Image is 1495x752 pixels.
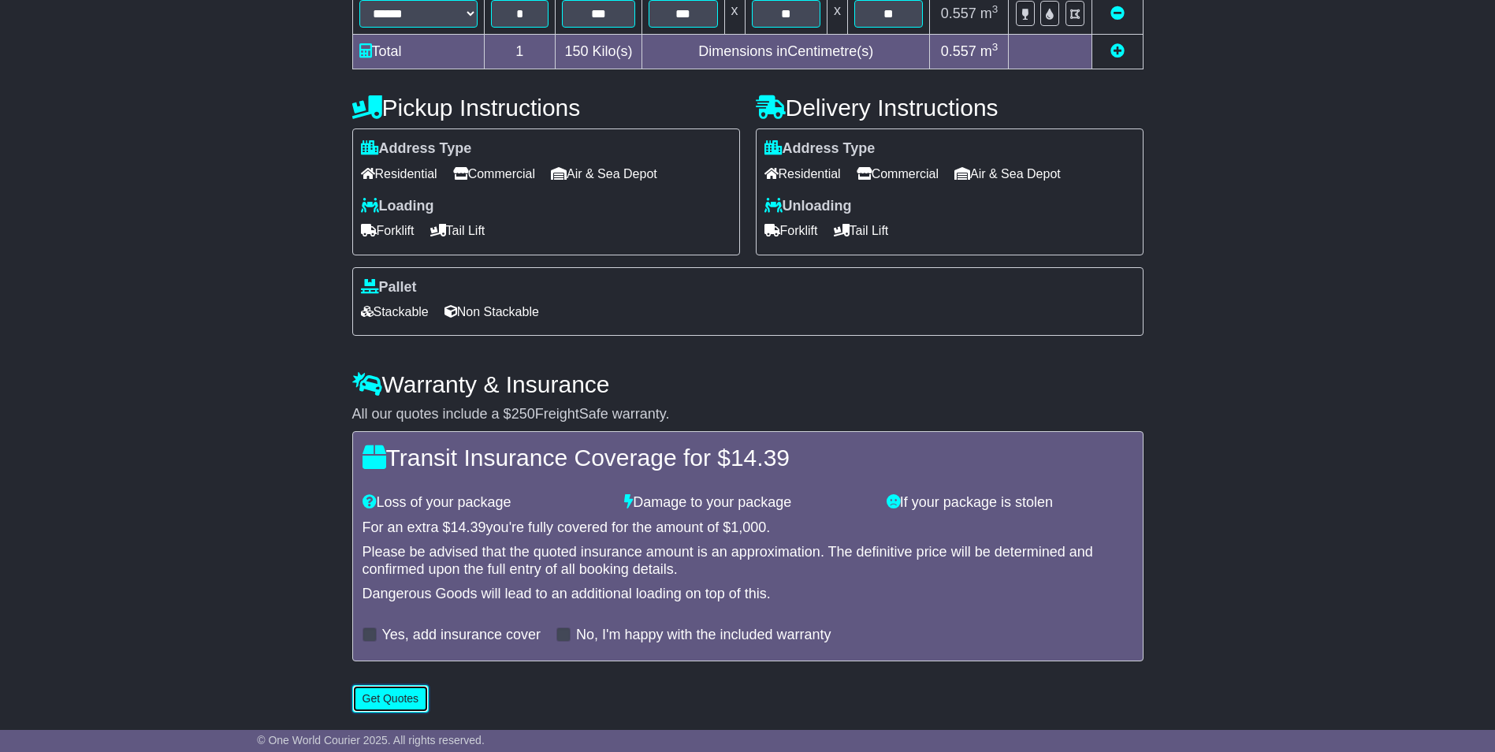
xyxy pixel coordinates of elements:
div: Loss of your package [355,494,617,512]
div: All our quotes include a $ FreightSafe warranty. [352,406,1144,423]
div: For an extra $ you're fully covered for the amount of $ . [363,519,1133,537]
span: 14.39 [451,519,486,535]
sup: 3 [992,41,999,53]
span: 1,000 [731,519,766,535]
span: 0.557 [941,43,976,59]
label: No, I'm happy with the included warranty [576,627,831,644]
span: Tail Lift [430,218,485,243]
span: 14.39 [731,445,790,471]
label: Loading [361,198,434,215]
h4: Delivery Instructions [756,95,1144,121]
span: Commercial [453,162,535,186]
div: Dangerous Goods will lead to an additional loading on top of this. [363,586,1133,603]
label: Yes, add insurance cover [382,627,541,644]
span: Stackable [361,300,429,324]
h4: Transit Insurance Coverage for $ [363,445,1133,471]
span: Non Stackable [444,300,539,324]
label: Address Type [764,140,876,158]
div: Please be advised that the quoted insurance amount is an approximation. The definitive price will... [363,544,1133,578]
span: Air & Sea Depot [551,162,657,186]
span: Residential [361,162,437,186]
span: Forklift [764,218,818,243]
label: Pallet [361,279,417,296]
a: Add new item [1110,43,1125,59]
span: 150 [565,43,589,59]
span: 250 [511,406,535,422]
span: m [980,6,999,21]
button: Get Quotes [352,685,430,713]
span: Commercial [857,162,939,186]
label: Unloading [764,198,852,215]
div: Damage to your package [616,494,879,512]
span: m [980,43,999,59]
span: © One World Courier 2025. All rights reserved. [257,734,485,746]
sup: 3 [992,3,999,15]
div: If your package is stolen [879,494,1141,512]
a: Remove this item [1110,6,1125,21]
h4: Warranty & Insurance [352,371,1144,397]
td: Kilo(s) [556,35,642,69]
td: Dimensions in Centimetre(s) [642,35,930,69]
td: Total [352,35,484,69]
span: 0.557 [941,6,976,21]
h4: Pickup Instructions [352,95,740,121]
span: Air & Sea Depot [954,162,1061,186]
span: Forklift [361,218,415,243]
span: Residential [764,162,841,186]
label: Address Type [361,140,472,158]
span: Tail Lift [834,218,889,243]
td: 1 [484,35,556,69]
